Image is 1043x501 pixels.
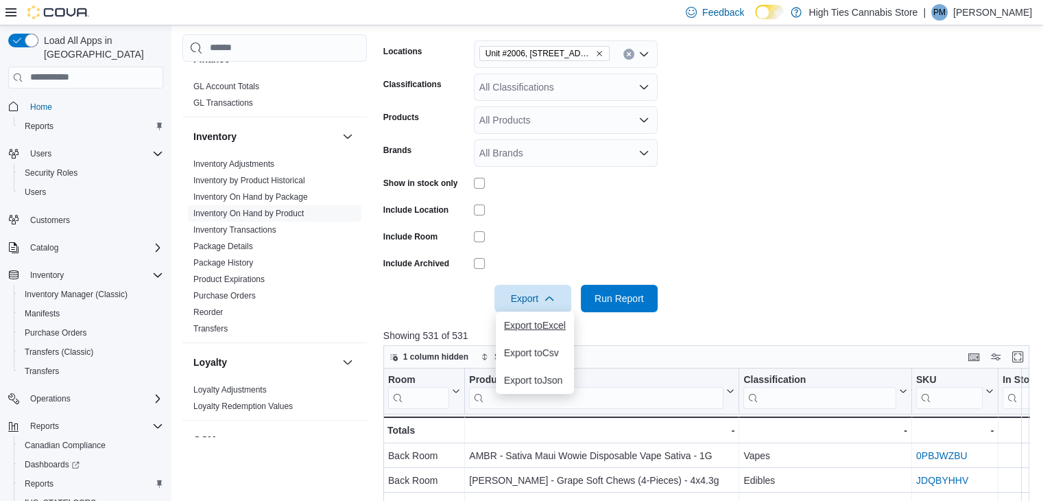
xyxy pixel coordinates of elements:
[383,178,458,189] label: Show in stock only
[479,46,610,61] span: Unit #2006, 3320 McCarthy Blvd
[25,167,77,178] span: Security Roles
[638,115,649,126] button: Open list of options
[193,291,256,301] a: Purchase Orders
[25,211,163,229] span: Customers
[30,393,71,404] span: Operations
[30,102,52,113] span: Home
[383,46,422,57] label: Locations
[3,97,169,117] button: Home
[19,456,85,473] a: Dashboards
[38,34,163,61] span: Load All Apps in [GEOGRAPHIC_DATA]
[19,344,99,360] a: Transfers (Classic)
[494,285,571,312] button: Export
[19,437,163,454] span: Canadian Compliance
[966,349,982,365] button: Keyboard shortcuts
[182,382,367,420] div: Loyalty
[25,267,69,283] button: Inventory
[387,422,460,439] div: Totals
[383,79,442,90] label: Classifications
[193,307,223,318] span: Reorder
[19,476,59,492] a: Reports
[3,238,169,257] button: Catalog
[193,290,256,301] span: Purchase Orders
[3,210,169,230] button: Customers
[388,373,449,386] div: Room
[3,417,169,436] button: Reports
[193,356,337,369] button: Loyalty
[193,324,228,334] a: Transfers
[193,384,267,395] span: Loyalty Adjustments
[193,176,305,185] a: Inventory by Product Historical
[30,215,70,226] span: Customers
[193,274,265,285] span: Product Expirations
[193,241,253,252] span: Package Details
[19,456,163,473] span: Dashboards
[19,165,83,181] a: Security Roles
[388,447,460,464] div: Back Room
[383,145,411,156] label: Brands
[193,258,253,268] a: Package History
[19,286,133,303] a: Inventory Manager (Classic)
[193,323,228,334] span: Transfers
[25,187,46,198] span: Users
[193,242,253,251] a: Package Details
[1009,349,1026,365] button: Enter fullscreen
[14,183,169,202] button: Users
[3,389,169,408] button: Operations
[755,5,784,19] input: Dark Mode
[743,373,896,386] div: Classification
[193,175,305,186] span: Inventory by Product Historical
[14,304,169,323] button: Manifests
[388,373,460,408] button: Room
[339,128,356,145] button: Inventory
[25,308,60,319] span: Manifests
[638,148,649,159] button: Open list of options
[193,225,276,235] a: Inventory Transactions
[383,231,437,242] label: Include Room
[19,325,163,341] span: Purchase Orders
[25,98,163,115] span: Home
[25,240,163,256] span: Catalog
[469,373,723,386] div: Product
[503,285,563,312] span: Export
[193,81,259,92] span: GL Account Totals
[193,192,308,202] a: Inventory On Hand by Package
[743,447,907,464] div: Vapes
[193,401,293,412] span: Loyalty Redemption Values
[494,351,531,362] span: Sort fields
[30,270,64,281] span: Inventory
[19,118,163,135] span: Reports
[19,344,163,360] span: Transfers (Classic)
[496,312,574,339] button: Export toExcel
[193,209,304,218] a: Inventory On Hand by Product
[469,472,734,489] div: [PERSON_NAME] - Grape Soft Chews (4-Pieces) - 4x4.3g
[193,257,253,268] span: Package History
[25,478,53,489] span: Reports
[19,437,111,454] a: Canadian Compliance
[25,418,64,434] button: Reports
[916,450,968,461] a: 0PBJWZBU
[193,401,293,411] a: Loyalty Redemption Values
[30,148,51,159] span: Users
[3,144,169,163] button: Users
[384,349,474,365] button: 1 column hidden
[469,447,734,464] div: AMBR - Sativa Maui Wowie Disposable Vape Sativa - 1G
[19,305,163,322] span: Manifests
[193,159,274,170] span: Inventory Adjustments
[496,339,574,366] button: Export toCsv
[933,4,946,21] span: PM
[339,51,356,67] button: Finance
[987,349,1004,365] button: Display options
[931,4,948,21] div: Paul Martel
[27,5,89,19] img: Cova
[19,165,163,181] span: Security Roles
[25,145,163,162] span: Users
[485,47,592,60] span: Unit #2006, [STREET_ADDRESS][PERSON_NAME]
[14,362,169,381] button: Transfers
[14,163,169,183] button: Security Roles
[182,78,367,117] div: Finance
[193,208,304,219] span: Inventory On Hand by Product
[916,373,994,408] button: SKU
[25,240,64,256] button: Catalog
[25,391,163,407] span: Operations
